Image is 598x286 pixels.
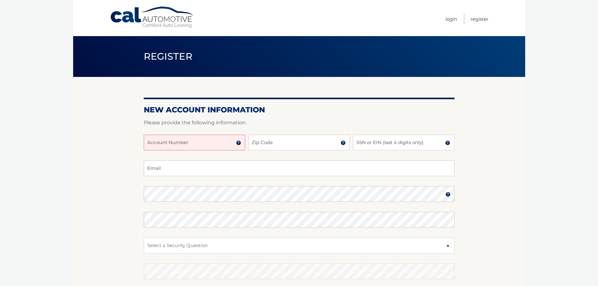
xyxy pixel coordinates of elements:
img: tooltip.svg [445,192,450,197]
input: Zip Code [248,135,350,150]
span: Register [144,51,193,62]
input: Account Number [144,135,245,150]
a: Cal Automotive [110,6,195,29]
img: tooltip.svg [341,140,346,145]
a: Login [445,14,457,24]
img: tooltip.svg [236,140,241,145]
a: Register [471,14,488,24]
p: Please provide the following information. [144,118,455,127]
img: tooltip.svg [445,140,450,145]
input: SSN or EIN (last 4 digits only) [353,135,454,150]
input: Email [144,160,455,176]
h2: New Account Information [144,105,455,115]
